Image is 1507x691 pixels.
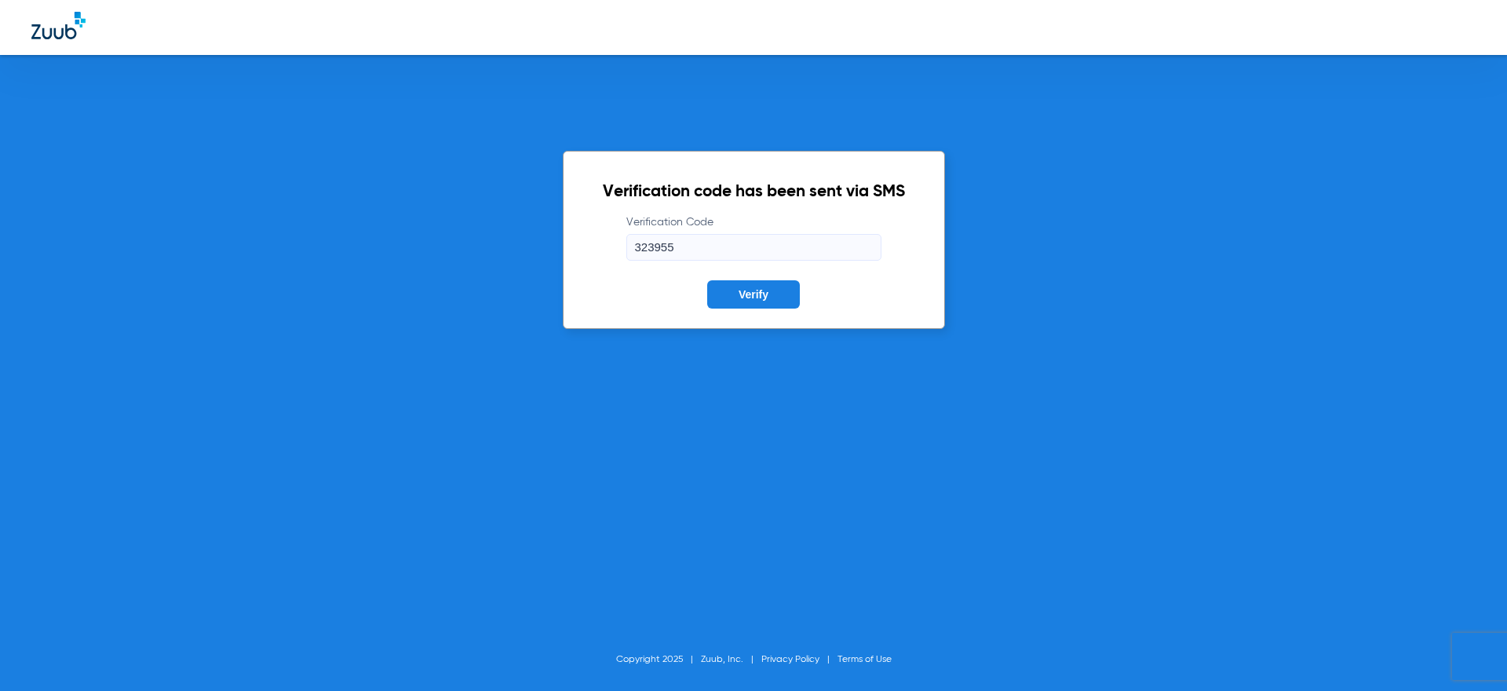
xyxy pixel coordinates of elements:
[761,655,819,664] a: Privacy Policy
[707,280,800,309] button: Verify
[739,288,768,301] span: Verify
[603,185,905,200] h2: Verification code has been sent via SMS
[837,655,892,664] a: Terms of Use
[31,12,86,39] img: Zuub Logo
[701,652,761,667] li: Zuub, Inc.
[626,214,881,261] label: Verification Code
[616,652,701,667] li: Copyright 2025
[626,234,881,261] input: Verification Code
